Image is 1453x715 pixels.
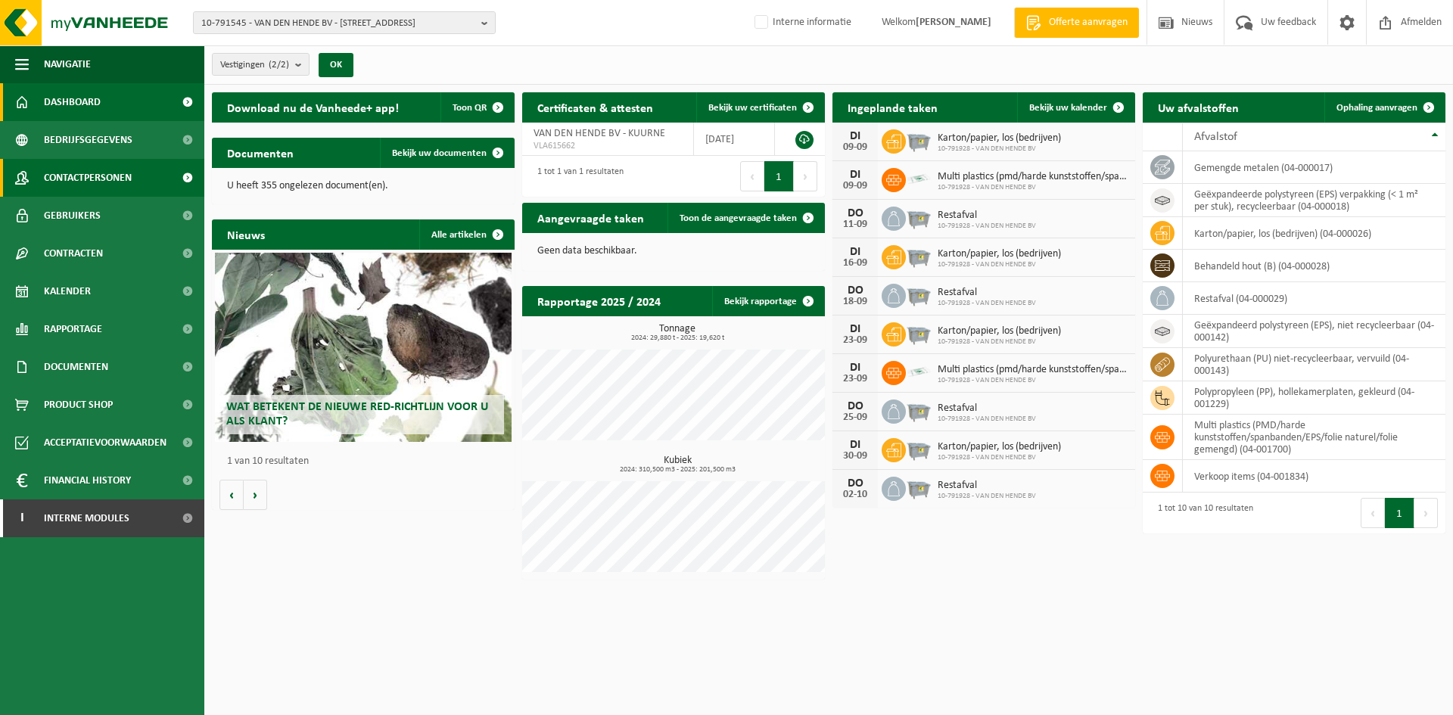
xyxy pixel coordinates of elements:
td: polypropyleen (PP), hollekamerplaten, gekleurd (04-001229) [1183,381,1445,415]
h2: Aangevraagde taken [522,203,659,232]
div: 16-09 [840,258,870,269]
span: Restafval [938,480,1036,492]
h2: Certificaten & attesten [522,92,668,122]
span: Multi plastics (pmd/harde kunststoffen/spanbanden/eps/folie naturel/folie gemeng... [938,171,1128,183]
h2: Nieuws [212,219,280,249]
span: Documenten [44,348,108,386]
button: Toon QR [440,92,513,123]
h3: Tonnage [530,324,825,342]
p: U heeft 355 ongelezen document(en). [227,181,499,191]
span: Interne modules [44,499,129,537]
div: DI [840,439,870,451]
span: Navigatie [44,45,91,83]
button: 1 [1385,498,1414,528]
h2: Documenten [212,138,309,167]
div: 25-09 [840,412,870,423]
a: Toon de aangevraagde taken [667,203,823,233]
img: LP-SK-00500-LPE-16 [906,359,932,384]
span: 10-791928 - VAN DEN HENDE BV [938,453,1061,462]
span: Acceptatievoorwaarden [44,424,166,462]
p: Geen data beschikbaar. [537,246,810,256]
span: Restafval [938,210,1036,222]
div: DI [840,323,870,335]
img: WB-2500-GAL-GY-01 [906,127,932,153]
div: DI [840,246,870,258]
span: Karton/papier, los (bedrijven) [938,441,1061,453]
button: Volgende [244,480,267,510]
div: 23-09 [840,335,870,346]
a: Bekijk uw kalender [1017,92,1134,123]
img: WB-2500-GAL-GY-01 [906,397,932,423]
button: OK [319,53,353,77]
div: DO [840,284,870,297]
h3: Kubiek [530,455,825,474]
span: Bekijk uw documenten [392,148,487,158]
span: 10-791545 - VAN DEN HENDE BV - [STREET_ADDRESS] [201,12,475,35]
td: behandeld hout (B) (04-000028) [1183,250,1445,282]
td: gemengde metalen (04-000017) [1183,151,1445,184]
span: Wat betekent de nieuwe RED-richtlijn voor u als klant? [226,401,488,427]
h2: Uw afvalstoffen [1143,92,1254,122]
img: WB-2500-GAL-GY-01 [906,204,932,230]
img: WB-2500-GAL-GY-01 [906,436,932,462]
div: DO [840,477,870,490]
td: geëxpandeerd polystyreen (EPS), niet recycleerbaar (04-000142) [1183,315,1445,348]
div: 09-09 [840,181,870,191]
h2: Ingeplande taken [832,92,953,122]
div: DO [840,207,870,219]
span: Financial History [44,462,131,499]
span: VLA615662 [534,140,682,152]
img: WB-2500-GAL-GY-01 [906,281,932,307]
span: 2024: 29,880 t - 2025: 19,620 t [530,334,825,342]
div: 11-09 [840,219,870,230]
span: 10-791928 - VAN DEN HENDE BV [938,183,1128,192]
span: Gebruikers [44,197,101,235]
h2: Download nu de Vanheede+ app! [212,92,414,122]
div: DI [840,130,870,142]
span: 10-791928 - VAN DEN HENDE BV [938,337,1061,347]
div: 30-09 [840,451,870,462]
button: Previous [1361,498,1385,528]
button: Next [794,161,817,191]
img: WB-2500-GAL-GY-01 [906,243,932,269]
label: Interne informatie [751,11,851,34]
span: 10-791928 - VAN DEN HENDE BV [938,145,1061,154]
span: Bekijk uw certificaten [708,103,797,113]
div: 02-10 [840,490,870,500]
div: DI [840,169,870,181]
h2: Rapportage 2025 / 2024 [522,286,676,316]
p: 1 van 10 resultaten [227,456,507,467]
span: Toon QR [453,103,487,113]
span: Afvalstof [1194,131,1237,143]
a: Wat betekent de nieuwe RED-richtlijn voor u als klant? [215,253,512,442]
div: 18-09 [840,297,870,307]
div: 23-09 [840,374,870,384]
td: geëxpandeerde polystyreen (EPS) verpakking (< 1 m² per stuk), recycleerbaar (04-000018) [1183,184,1445,217]
span: Toon de aangevraagde taken [680,213,797,223]
span: Vestigingen [220,54,289,76]
div: 09-09 [840,142,870,153]
button: Vorige [219,480,244,510]
td: verkoop items (04-001834) [1183,460,1445,493]
a: Offerte aanvragen [1014,8,1139,38]
span: VAN DEN HENDE BV - KUURNE [534,128,665,139]
a: Ophaling aanvragen [1324,92,1444,123]
strong: [PERSON_NAME] [916,17,991,28]
td: [DATE] [694,123,775,156]
div: DI [840,362,870,374]
span: 10-791928 - VAN DEN HENDE BV [938,492,1036,501]
a: Bekijk uw certificaten [696,92,823,123]
td: karton/papier, los (bedrijven) (04-000026) [1183,217,1445,250]
img: WB-2500-GAL-GY-01 [906,474,932,500]
span: Contracten [44,235,103,272]
img: LP-SK-00500-LPE-16 [906,166,932,191]
span: Restafval [938,287,1036,299]
button: Next [1414,498,1438,528]
button: 10-791545 - VAN DEN HENDE BV - [STREET_ADDRESS] [193,11,496,34]
td: restafval (04-000029) [1183,282,1445,315]
div: 1 tot 1 van 1 resultaten [530,160,624,193]
span: Offerte aanvragen [1045,15,1131,30]
span: Product Shop [44,386,113,424]
span: 10-791928 - VAN DEN HENDE BV [938,299,1036,308]
a: Bekijk rapportage [712,286,823,316]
